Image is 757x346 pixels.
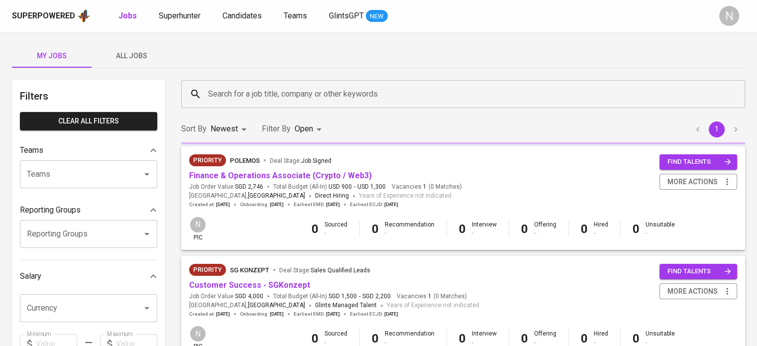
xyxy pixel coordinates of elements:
[354,183,355,191] span: -
[181,123,207,135] p: Sort By
[189,311,230,318] span: Created at :
[216,311,230,318] span: [DATE]
[329,10,388,22] a: GlintsGPT NEW
[459,222,466,236] b: 0
[18,50,86,62] span: My Jobs
[98,50,165,62] span: All Jobs
[384,201,398,208] span: [DATE]
[372,332,379,346] b: 0
[709,121,725,137] button: page 1
[633,332,640,346] b: 0
[667,285,718,298] span: more actions
[189,191,305,201] span: [GEOGRAPHIC_DATA] ,
[140,301,154,315] button: Open
[273,183,386,191] span: Total Budget (All-In)
[324,221,347,237] div: Sourced
[294,201,340,208] span: Earliest EMD :
[581,332,588,346] b: 0
[659,154,737,170] button: find talents
[359,292,360,301] span: -
[279,267,370,274] span: Deal Stage :
[633,222,640,236] b: 0
[248,301,305,311] span: [GEOGRAPHIC_DATA]
[422,183,427,191] span: 1
[20,140,157,160] div: Teams
[20,88,157,104] h6: Filters
[667,266,731,277] span: find talents
[315,192,349,199] span: Direct Hiring
[534,229,556,237] div: -
[20,112,157,130] button: Clear All filters
[189,155,226,165] span: Priority
[273,292,391,301] span: Total Budget (All-In)
[230,266,269,274] span: SG Konzept
[189,301,305,311] span: [GEOGRAPHIC_DATA] ,
[295,124,313,133] span: Open
[118,11,137,20] b: Jobs
[521,222,528,236] b: 0
[20,144,43,156] p: Teams
[328,292,357,301] span: SGD 1,500
[294,311,340,318] span: Earliest EMD :
[20,266,157,286] div: Salary
[240,311,284,318] span: Onboarding :
[646,221,675,237] div: Unsuitable
[20,204,81,216] p: Reporting Groups
[329,11,364,20] span: GlintsGPT
[189,292,263,301] span: Job Order Value
[222,11,262,20] span: Candidates
[350,311,398,318] span: Earliest ECJD :
[189,280,310,290] a: Customer Success - SGKonzept
[385,229,434,237] div: -
[189,325,207,343] div: N
[159,11,201,20] span: Superhunter
[328,183,352,191] span: USD 900
[295,120,325,138] div: Open
[326,201,340,208] span: [DATE]
[284,11,307,20] span: Teams
[230,157,260,164] span: Polemos
[118,10,139,22] a: Jobs
[312,222,319,236] b: 0
[392,183,462,191] span: Vacancies ( 0 Matches )
[326,311,340,318] span: [DATE]
[270,157,331,164] span: Deal Stage :
[659,264,737,279] button: find talents
[235,183,263,191] span: SGD 2,746
[20,200,157,220] div: Reporting Groups
[357,183,386,191] span: USD 1,300
[384,311,398,318] span: [DATE]
[216,201,230,208] span: [DATE]
[189,216,207,242] div: pic
[350,201,398,208] span: Earliest ECJD :
[667,176,718,188] span: more actions
[459,332,466,346] b: 0
[311,267,370,274] span: Sales Qualified Leads
[581,222,588,236] b: 0
[189,171,372,180] a: Finance & Operations Associate (Crypto / Web3)
[12,10,75,22] div: Superpowered
[362,292,391,301] span: SGD 2,200
[262,123,291,135] p: Filter By
[366,11,388,21] span: NEW
[315,302,377,309] span: Glints Managed Talent
[28,115,149,127] span: Clear All filters
[359,191,453,201] span: Years of Experience not indicated.
[248,191,305,201] span: [GEOGRAPHIC_DATA]
[189,154,226,166] div: New Job received from Demand Team
[270,201,284,208] span: [DATE]
[387,301,481,311] span: Years of Experience not indicated.
[301,157,331,164] span: Job Signed
[472,221,497,237] div: Interview
[140,167,154,181] button: Open
[20,270,41,282] p: Salary
[397,292,467,301] span: Vacancies ( 0 Matches )
[719,6,739,26] div: N
[12,8,91,23] a: Superpoweredapp logo
[324,229,347,237] div: -
[270,311,284,318] span: [DATE]
[284,10,309,22] a: Teams
[688,121,745,137] nav: pagination navigation
[140,227,154,241] button: Open
[659,283,737,300] button: more actions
